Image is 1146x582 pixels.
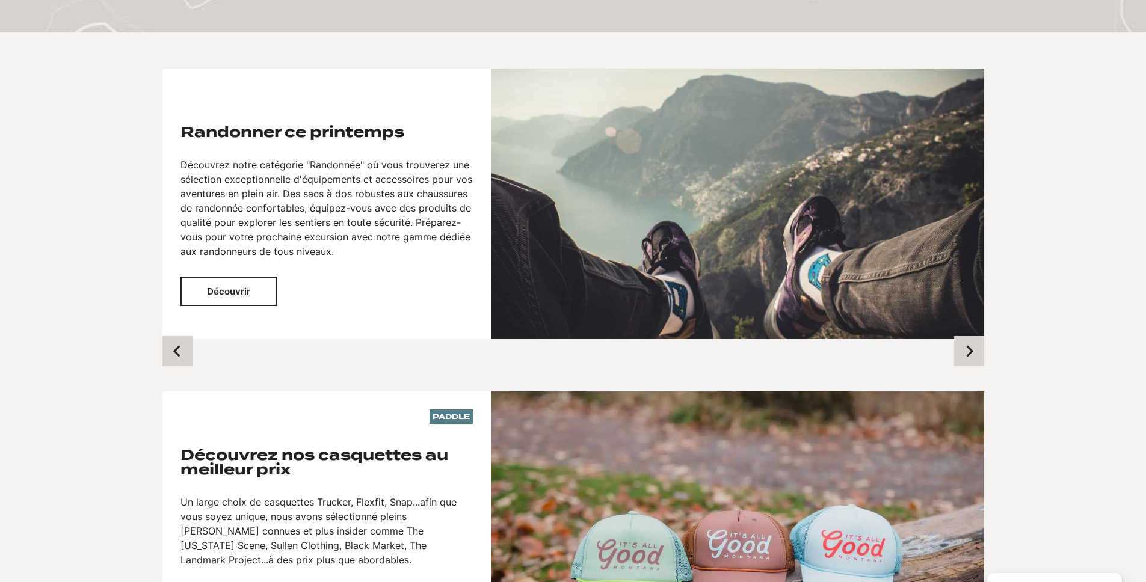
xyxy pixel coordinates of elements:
p: Un large choix de casquettes Trucker, Flexfit, Snap...afin que vous soyez unique, nous avons séle... [180,495,473,567]
p: Paddle [430,409,473,424]
button: Next slide [954,336,984,366]
p: Découvrez notre catégorie "Randonnée" où vous trouverez une sélection exceptionnelle d'équipement... [180,158,473,259]
h2: Découvrez nos casquettes au meilleur prix [180,448,473,477]
button: Découvrir [180,277,277,306]
button: Previous slide [162,336,193,366]
h2: Randonner ce printemps [180,125,404,139]
p: Paddle [430,87,473,101]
